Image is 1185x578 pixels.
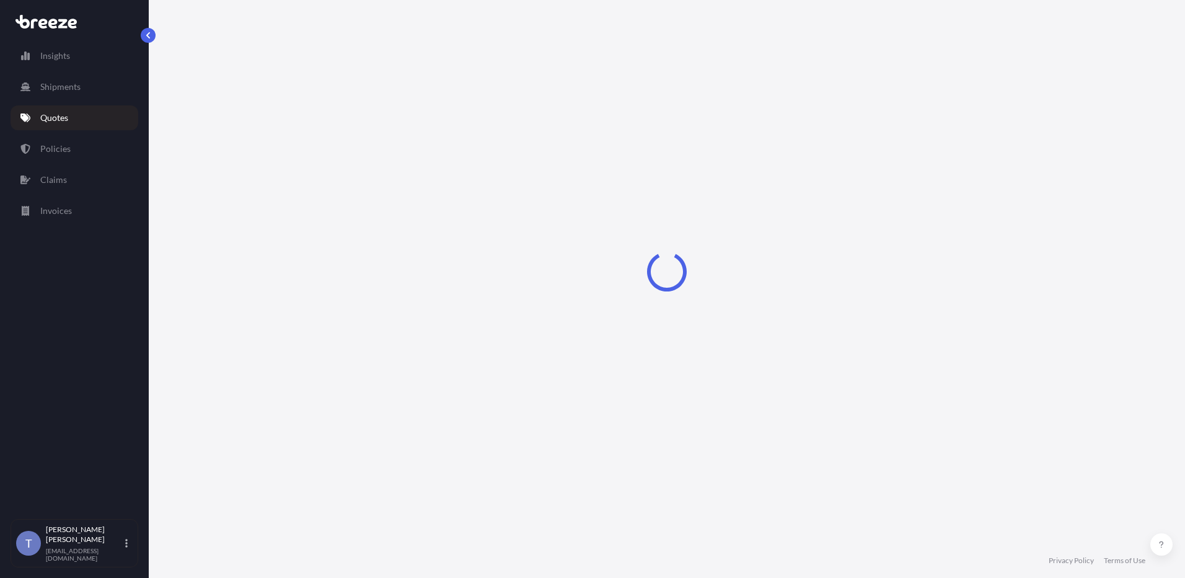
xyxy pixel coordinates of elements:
[1104,556,1145,566] a: Terms of Use
[46,547,123,562] p: [EMAIL_ADDRESS][DOMAIN_NAME]
[46,525,123,545] p: [PERSON_NAME] [PERSON_NAME]
[11,43,138,68] a: Insights
[40,174,67,186] p: Claims
[11,74,138,99] a: Shipments
[40,112,68,124] p: Quotes
[40,143,71,155] p: Policies
[1049,556,1094,566] a: Privacy Policy
[11,136,138,161] a: Policies
[25,537,32,549] span: T
[40,50,70,62] p: Insights
[11,198,138,223] a: Invoices
[40,205,72,217] p: Invoices
[11,167,138,192] a: Claims
[11,105,138,130] a: Quotes
[40,81,81,93] p: Shipments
